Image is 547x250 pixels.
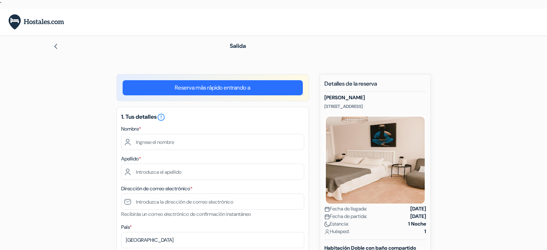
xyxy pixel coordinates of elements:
[408,220,426,228] strong: 1 Noche
[324,206,330,212] img: calendar.svg
[324,229,330,235] img: user_icon.svg
[410,205,426,213] strong: [DATE]
[324,80,426,92] h5: Detalles de la reserva
[121,134,304,150] input: Ingrese el nombre
[324,104,426,109] p: [STREET_ADDRESS]
[121,194,304,210] input: Introduzca la dirección de correo electrónico
[121,164,304,180] input: Introduzca el apellido
[121,155,141,163] label: Apellido
[324,213,367,220] span: Fecha de partida:
[9,14,64,30] img: Hostales.com
[53,44,59,49] img: left_arrow.svg
[324,228,350,235] span: Huésped:
[121,211,251,217] small: Recibirás un correo electrónico de confirmación instantáneo
[324,222,330,227] img: moon.svg
[324,214,330,219] img: calendar.svg
[121,185,192,192] label: Dirección de correo electrónico
[121,125,141,133] label: Nombre
[324,220,349,228] span: Estancia:
[424,228,426,235] strong: 1
[324,205,367,213] span: Fecha de llegada:
[230,42,246,50] span: Salida
[157,113,165,121] a: error_outline
[157,113,165,122] i: error_outline
[121,113,304,122] h5: 1. Tus detalles
[324,95,426,101] h5: [PERSON_NAME]
[123,80,303,95] a: Reserva más rápido entrando a
[410,213,426,220] strong: [DATE]
[121,223,132,231] label: País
